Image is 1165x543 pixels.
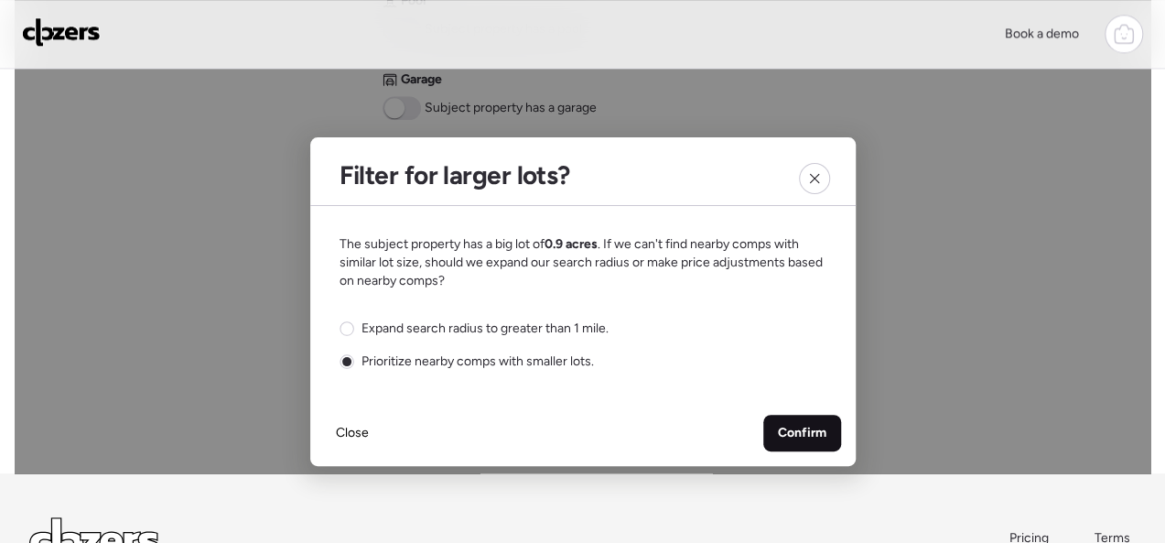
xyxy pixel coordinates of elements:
span: Confirm [778,424,826,442]
span: Close [336,424,369,442]
span: 0.9 acres [545,236,598,252]
span: Expand search radius to greater than 1 mile. [361,320,609,338]
h2: Filter for larger lots? [340,159,570,190]
span: Prioritize nearby comps with smaller lots. [361,353,594,371]
span: The subject property has a big lot of . If we can't find nearby comps with similar lot size, shou... [340,235,826,290]
span: Book a demo [1005,26,1079,41]
img: Logo [22,17,101,47]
